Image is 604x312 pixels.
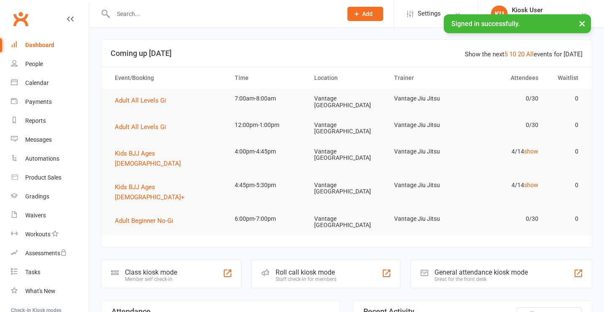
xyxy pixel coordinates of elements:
[25,155,59,162] div: Automations
[11,111,89,130] a: Reports
[362,11,373,17] span: Add
[546,67,586,89] th: Waitlist
[11,282,89,301] a: What's New
[434,268,528,276] div: General attendance kiosk mode
[227,142,307,161] td: 4:00pm-4:45pm
[115,97,166,104] span: Adult All Levels Gi
[115,148,220,169] button: Kids BJJ Ages [DEMOGRAPHIC_DATA]
[418,4,441,23] span: Settings
[387,67,466,89] th: Trainer
[115,150,181,167] span: Kids BJJ Ages [DEMOGRAPHIC_DATA]
[115,123,166,131] span: Adult All Levels Gi
[512,6,558,14] div: Kiosk User
[227,89,307,108] td: 7:00am-8:00am
[25,98,52,105] div: Payments
[111,49,583,58] h3: Coming up [DATE]
[11,74,89,93] a: Calendar
[504,50,508,58] a: 5
[115,95,172,106] button: Adult All Levels Gi
[25,212,46,219] div: Waivers
[25,117,46,124] div: Reports
[387,115,466,135] td: Vantage Jiu Jitsu
[125,276,177,282] div: Member self check-in
[25,250,67,256] div: Assessments
[546,209,586,229] td: 0
[125,268,177,276] div: Class kiosk mode
[276,276,336,282] div: Staff check-in for members
[25,193,49,200] div: Gradings
[227,209,307,229] td: 6:00pm-7:00pm
[307,209,387,235] td: Vantage [GEOGRAPHIC_DATA]
[347,7,383,21] button: Add
[546,115,586,135] td: 0
[466,142,546,161] td: 4/14
[524,148,538,155] a: show
[575,14,590,32] button: ×
[11,263,89,282] a: Tasks
[307,115,387,142] td: Vantage [GEOGRAPHIC_DATA]
[307,175,387,202] td: Vantage [GEOGRAPHIC_DATA]
[25,61,43,67] div: People
[115,182,220,202] button: Kids BJJ Ages [DEMOGRAPHIC_DATA]+
[11,149,89,168] a: Automations
[307,142,387,168] td: Vantage [GEOGRAPHIC_DATA]
[11,36,89,55] a: Dashboard
[524,182,538,188] a: show
[25,174,61,181] div: Product Sales
[11,244,89,263] a: Assessments
[11,225,89,244] a: Workouts
[387,142,466,161] td: Vantage Jiu Jitsu
[25,42,54,48] div: Dashboard
[115,217,173,225] span: Adult Beginner No-Gi
[11,187,89,206] a: Gradings
[387,175,466,195] td: Vantage Jiu Jitsu
[11,93,89,111] a: Payments
[115,216,179,226] button: Adult Beginner No-Gi
[387,209,466,229] td: Vantage Jiu Jitsu
[107,67,227,89] th: Event/Booking
[307,89,387,115] td: Vantage [GEOGRAPHIC_DATA]
[25,269,40,275] div: Tasks
[25,231,50,238] div: Workouts
[434,276,528,282] div: Great for the front desk
[115,183,185,201] span: Kids BJJ Ages [DEMOGRAPHIC_DATA]+
[11,168,89,187] a: Product Sales
[512,14,558,21] div: Vantage Jiu Jitsu
[466,67,546,89] th: Attendees
[509,50,516,58] a: 10
[491,5,508,22] div: KU
[307,67,387,89] th: Location
[11,130,89,149] a: Messages
[387,89,466,108] td: Vantage Jiu Jitsu
[227,115,307,135] td: 12:00pm-1:00pm
[10,8,31,29] a: Clubworx
[466,115,546,135] td: 0/30
[466,175,546,195] td: 4/14
[11,206,89,225] a: Waivers
[546,89,586,108] td: 0
[546,142,586,161] td: 0
[466,209,546,229] td: 0/30
[451,20,520,28] span: Signed in successfully.
[526,50,534,58] a: All
[276,268,336,276] div: Roll call kiosk mode
[465,49,583,59] div: Show the next events for [DATE]
[115,122,172,132] button: Adult All Levels Gi
[546,175,586,195] td: 0
[466,89,546,108] td: 0/30
[25,136,52,143] div: Messages
[25,79,49,86] div: Calendar
[518,50,525,58] a: 20
[227,67,307,89] th: Time
[11,55,89,74] a: People
[25,288,56,294] div: What's New
[111,8,336,20] input: Search...
[227,175,307,195] td: 4:45pm-5:30pm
